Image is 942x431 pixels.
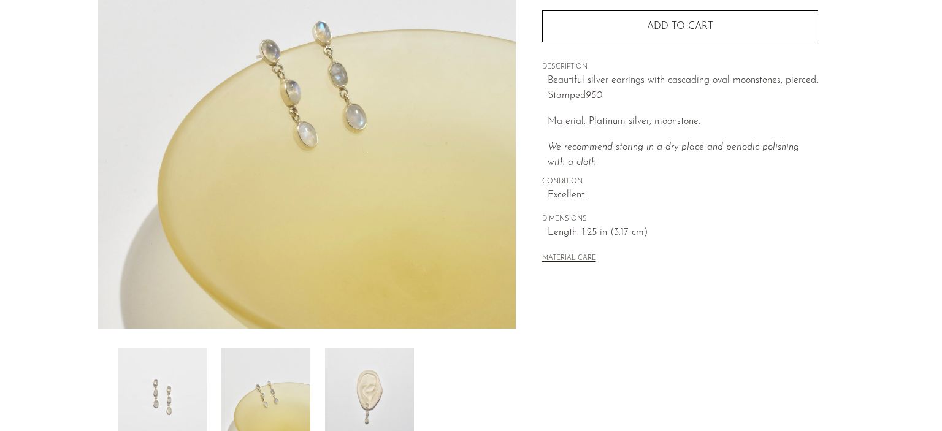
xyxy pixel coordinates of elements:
[542,10,818,42] button: Add to cart
[647,21,713,31] span: Add to cart
[542,254,596,264] button: MATERIAL CARE
[548,73,818,104] p: Beautiful silver earrings with cascading oval moonstones, pierced. Stamped
[548,225,818,241] span: Length: 1.25 in (3.17 cm)
[542,62,818,73] span: DESCRIPTION
[548,188,818,204] span: Excellent.
[586,91,604,101] em: 950.
[548,142,799,168] i: We recommend storing in a dry place and periodic polishing with a cloth
[548,114,818,130] p: Material: Platinum silver, moonstone.
[542,177,818,188] span: CONDITION
[542,214,818,225] span: DIMENSIONS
